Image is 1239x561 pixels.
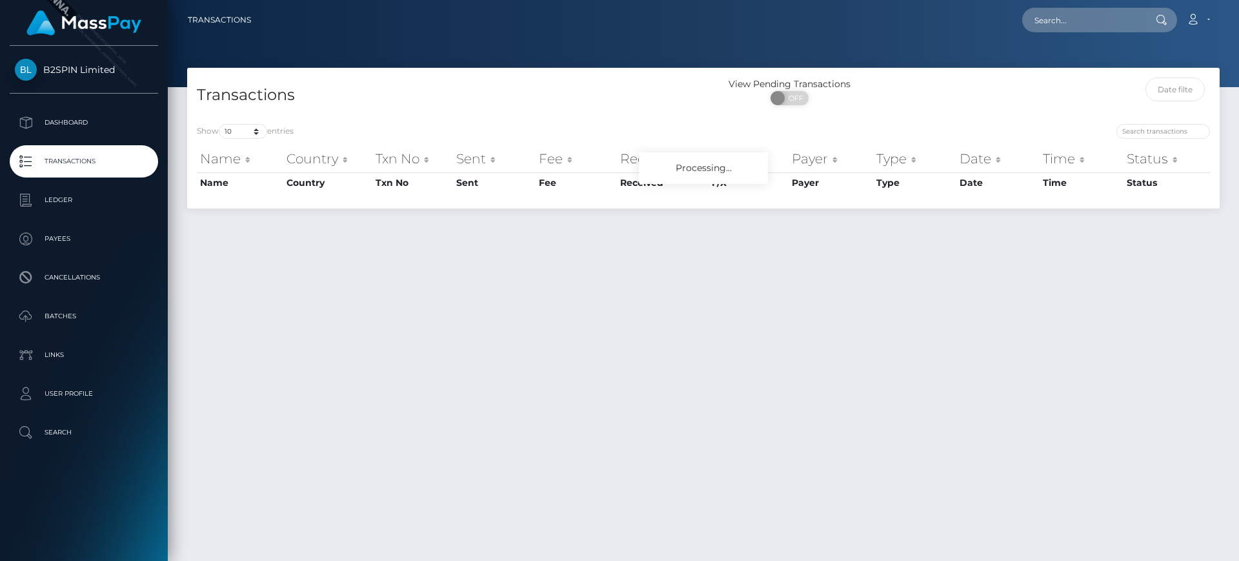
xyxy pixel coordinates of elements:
p: Payees [15,229,153,249]
p: User Profile [15,384,153,403]
th: Date [956,172,1040,193]
a: Payees [10,223,158,255]
th: Status [1123,172,1210,193]
th: Time [1040,172,1123,193]
input: Date filter [1145,77,1205,101]
input: Search... [1022,8,1143,32]
p: Cancellations [15,268,153,287]
th: Country [283,172,373,193]
th: Name [197,172,283,193]
th: Type [873,146,956,172]
div: View Pending Transactions [703,77,876,91]
a: Ledger [10,184,158,216]
p: Transactions [15,152,153,171]
a: Transactions [10,145,158,178]
th: Name [197,146,283,172]
th: Payer [789,172,873,193]
span: OFF [778,91,810,105]
select: Showentries [219,124,267,139]
img: B2SPIN Limited [15,59,37,81]
th: Fee [536,172,617,193]
th: Sent [453,172,536,193]
p: Dashboard [15,113,153,132]
th: Time [1040,146,1123,172]
th: Status [1123,146,1210,172]
input: Search transactions [1116,124,1210,139]
a: Cancellations [10,261,158,294]
th: Sent [453,146,536,172]
img: MassPay Logo [26,10,141,36]
a: Links [10,339,158,371]
p: Links [15,345,153,365]
a: Transactions [188,6,251,34]
th: Received [617,172,709,193]
th: F/X [709,146,789,172]
th: Payer [789,146,873,172]
th: Date [956,146,1040,172]
a: User Profile [10,378,158,410]
h4: Transactions [197,84,694,107]
span: B2SPIN Limited [10,64,158,76]
p: Batches [15,307,153,326]
a: Search [10,416,158,449]
th: Txn No [372,172,453,193]
label: Show entries [197,124,294,139]
th: Received [617,146,709,172]
a: Dashboard [10,107,158,139]
p: Ledger [15,190,153,210]
a: Batches [10,300,158,332]
div: Processing... [639,152,768,184]
p: Search [15,423,153,442]
th: Txn No [372,146,453,172]
th: Type [873,172,956,193]
th: Country [283,146,373,172]
th: Fee [536,146,617,172]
